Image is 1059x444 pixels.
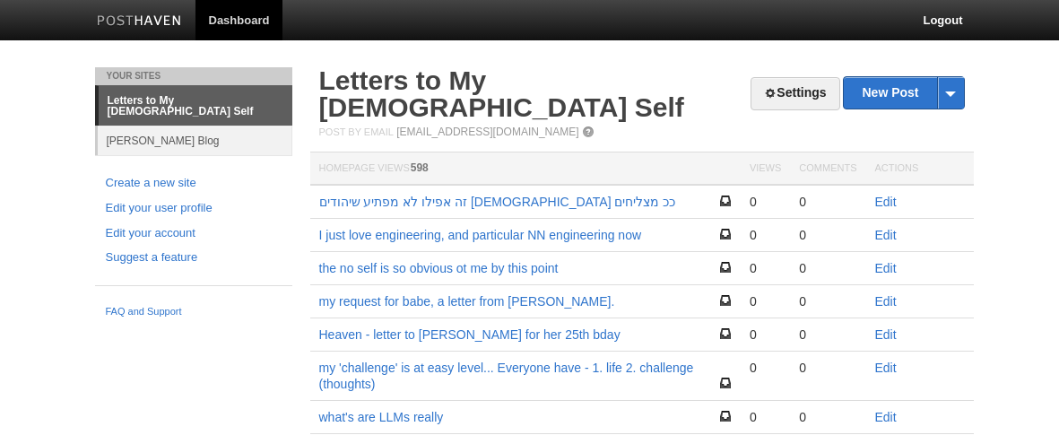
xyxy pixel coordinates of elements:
[106,248,282,267] a: Suggest a feature
[319,65,684,122] a: Letters to My [DEMOGRAPHIC_DATA] Self
[751,77,839,110] a: Settings
[750,260,781,276] div: 0
[875,261,897,275] a: Edit
[875,228,897,242] a: Edit
[875,327,897,342] a: Edit
[866,152,974,186] th: Actions
[750,360,781,376] div: 0
[875,195,897,209] a: Edit
[844,77,963,109] a: New Post
[319,261,559,275] a: the no self is so obvious ot me by this point
[319,327,621,342] a: Heaven - letter to [PERSON_NAME] for her 25th bday
[875,294,897,309] a: Edit
[790,152,865,186] th: Comments
[799,409,856,425] div: 0
[750,227,781,243] div: 0
[799,260,856,276] div: 0
[319,195,676,209] a: זה אפילו לא מפתיע שיהודים [DEMOGRAPHIC_DATA] ככ מצליחים
[98,126,292,155] a: [PERSON_NAME] Blog
[411,161,429,174] span: 598
[319,294,615,309] a: my request for babe, a letter from [PERSON_NAME].
[799,326,856,343] div: 0
[95,67,292,85] li: Your Sites
[799,194,856,210] div: 0
[750,409,781,425] div: 0
[106,304,282,320] a: FAQ and Support
[106,224,282,243] a: Edit your account
[97,15,182,29] img: Posthaven-bar
[310,152,741,186] th: Homepage Views
[106,174,282,193] a: Create a new site
[396,126,578,138] a: [EMAIL_ADDRESS][DOMAIN_NAME]
[750,194,781,210] div: 0
[106,199,282,218] a: Edit your user profile
[799,360,856,376] div: 0
[750,326,781,343] div: 0
[99,86,292,126] a: Letters to My [DEMOGRAPHIC_DATA] Self
[799,227,856,243] div: 0
[319,126,394,137] span: Post by Email
[319,410,444,424] a: what's are LLMs really
[750,293,781,309] div: 0
[741,152,790,186] th: Views
[319,361,694,391] a: my 'challenge' is at easy level... Everyone have - 1. life 2. challenge (thoughts)
[799,293,856,309] div: 0
[319,228,642,242] a: I just love engineering, and particular NN engineering now
[875,361,897,375] a: Edit
[875,410,897,424] a: Edit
